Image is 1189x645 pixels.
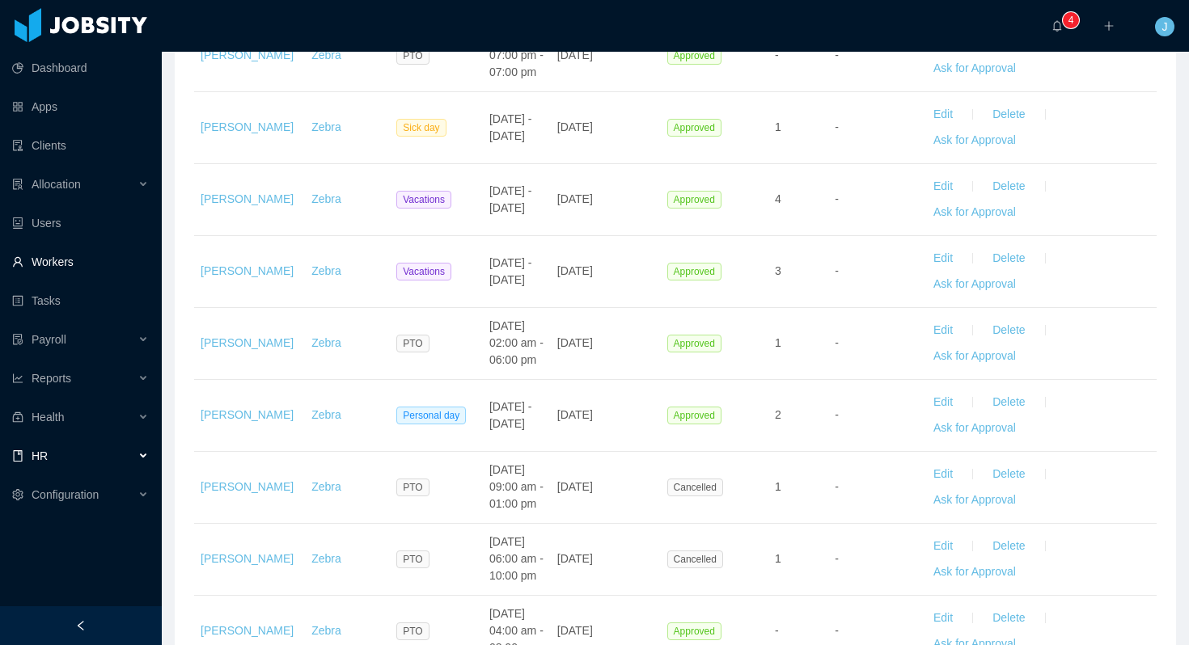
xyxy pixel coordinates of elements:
[201,192,294,205] a: [PERSON_NAME]
[489,463,544,510] span: [DATE] 09:00 am - 01:00 pm
[1051,20,1063,32] i: icon: bell
[667,407,721,424] span: Approved
[980,533,1038,559] button: Delete
[1068,12,1074,28] p: 4
[920,56,1029,82] button: Ask for Approval
[311,336,341,349] a: Zebra
[920,200,1029,226] button: Ask for Approval
[311,480,341,493] a: Zebra
[1162,17,1168,36] span: J
[557,480,593,493] span: [DATE]
[489,32,544,78] span: [DATE] 07:00 pm - 07:00 pm
[489,535,544,582] span: [DATE] 06:00 am - 10:00 pm
[980,605,1038,631] button: Delete
[489,400,532,430] span: [DATE] - [DATE]
[667,47,721,65] span: Approved
[667,119,721,137] span: Approved
[201,408,294,421] a: [PERSON_NAME]
[667,550,723,568] span: Cancelled
[12,179,23,190] i: icon: solution
[920,344,1029,369] button: Ask for Approval
[396,263,451,280] span: Vacations
[12,285,149,317] a: icon: profileTasks
[396,550,429,568] span: PTO
[1103,20,1115,32] i: icon: plus
[557,552,593,565] span: [DATE]
[775,192,781,205] span: 4
[667,335,721,352] span: Approved
[311,192,341,205] a: Zebra
[396,622,429,640] span: PTO
[557,408,593,421] span: [DATE]
[835,192,839,205] span: -
[920,128,1029,154] button: Ask for Approval
[667,622,721,640] span: Approved
[1063,12,1079,28] sup: 4
[489,319,544,366] span: [DATE] 02:00 am - 06:00 pm
[32,178,81,191] span: Allocation
[201,48,294,61] a: [PERSON_NAME]
[980,318,1038,344] button: Delete
[835,264,839,277] span: -
[12,373,23,384] i: icon: line-chart
[311,120,341,133] a: Zebra
[489,256,532,286] span: [DATE] - [DATE]
[775,552,781,565] span: 1
[835,480,839,493] span: -
[311,264,341,277] a: Zebra
[12,52,149,84] a: icon: pie-chartDashboard
[920,318,966,344] button: Edit
[920,487,1029,513] button: Ask for Approval
[557,192,593,205] span: [DATE]
[12,207,149,239] a: icon: robotUsers
[835,336,839,349] span: -
[980,102,1038,128] button: Delete
[201,552,294,565] a: [PERSON_NAME]
[396,47,429,65] span: PTO
[311,48,341,61] a: Zebra
[311,552,341,565] a: Zebra
[980,174,1038,200] button: Delete
[920,390,966,415] button: Edit
[12,334,23,345] i: icon: file-protect
[201,120,294,133] a: [PERSON_NAME]
[396,478,429,496] span: PTO
[835,408,839,421] span: -
[12,450,23,462] i: icon: book
[311,624,341,637] a: Zebra
[775,336,781,349] span: 1
[201,336,294,349] a: [PERSON_NAME]
[201,480,294,493] a: [PERSON_NAME]
[980,390,1038,415] button: Delete
[920,102,966,128] button: Edit
[775,48,779,61] span: -
[775,480,781,493] span: 1
[32,488,99,501] span: Configuration
[12,246,149,278] a: icon: userWorkers
[32,333,66,346] span: Payroll
[667,191,721,209] span: Approved
[12,91,149,123] a: icon: appstoreApps
[835,48,839,61] span: -
[667,263,721,280] span: Approved
[557,624,593,637] span: [DATE]
[920,174,966,200] button: Edit
[32,372,71,385] span: Reports
[920,605,966,631] button: Edit
[557,120,593,133] span: [DATE]
[835,120,839,133] span: -
[835,624,839,637] span: -
[667,478,723,496] span: Cancelled
[920,272,1029,297] button: Ask for Approval
[32,411,64,424] span: Health
[775,120,781,133] span: 1
[12,129,149,162] a: icon: auditClients
[311,408,341,421] a: Zebra
[775,264,781,277] span: 3
[775,624,779,637] span: -
[396,335,429,352] span: PTO
[557,336,593,349] span: [DATE]
[920,246,966,272] button: Edit
[489,112,532,142] span: [DATE] - [DATE]
[201,624,294,637] a: [PERSON_NAME]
